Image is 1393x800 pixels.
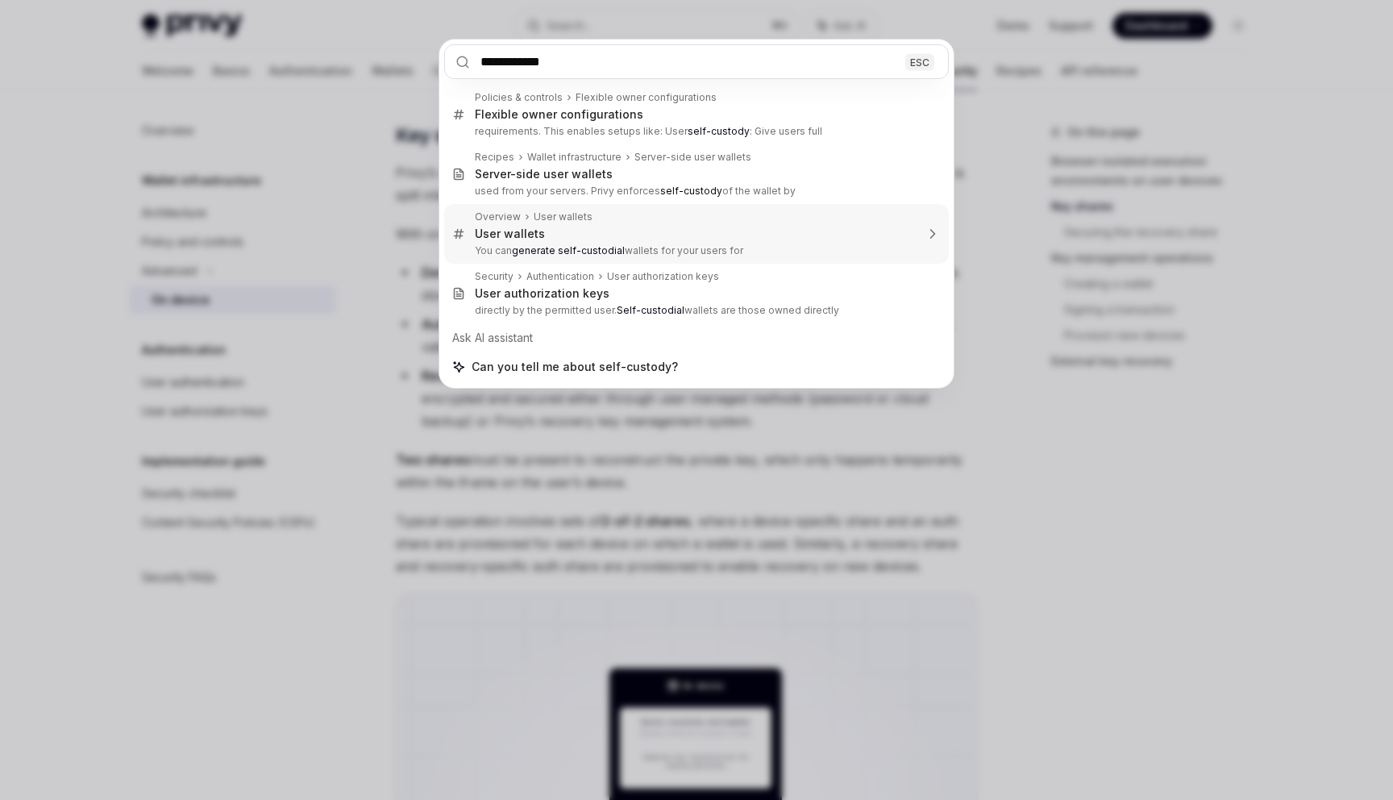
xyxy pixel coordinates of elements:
div: Wallet infrastructure [527,151,622,164]
div: Server-side user wallets [634,151,751,164]
p: used from your servers. Privy enforces of the wallet by [475,185,915,198]
div: User wallets [534,210,593,223]
div: Flexible owner configurations [475,107,643,122]
b: Self-custodial [617,304,684,316]
div: Ask AI assistant [444,323,949,352]
b: self-custody [660,185,722,197]
b: self-custody [688,125,750,137]
div: ESC [905,53,934,70]
div: Policies & controls [475,91,563,104]
div: User wallets [475,227,545,241]
div: Recipes [475,151,514,164]
b: generate self-custodial [512,244,625,256]
div: Security [475,270,514,283]
div: User authorization keys [607,270,719,283]
div: Server-side user wallets [475,167,613,181]
p: directly by the permitted user. wallets are those owned directly [475,304,915,317]
div: Overview [475,210,521,223]
p: You can wallets for your users for [475,244,915,257]
div: Flexible owner configurations [576,91,717,104]
span: Can you tell me about self-custody? [472,359,678,375]
div: User authorization keys [475,286,609,301]
div: Authentication [526,270,594,283]
p: requirements. This enables setups like: User : Give users full [475,125,915,138]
